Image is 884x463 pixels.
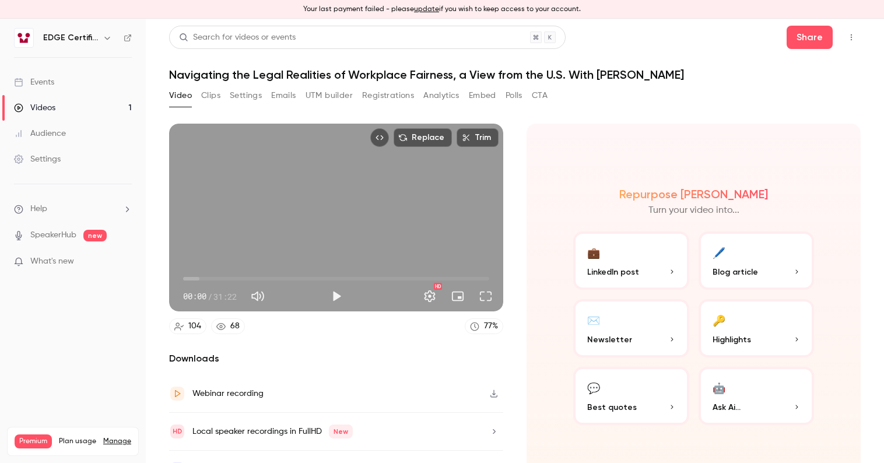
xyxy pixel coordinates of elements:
[573,299,689,357] button: ✉️Newsletter
[699,299,815,357] button: 🔑Highlights
[183,290,206,303] span: 00:00
[201,86,220,105] button: Clips
[484,320,498,332] div: 77 %
[370,128,389,147] button: Embed video
[434,283,442,290] div: HD
[14,102,55,114] div: Videos
[474,285,497,308] button: Full screen
[30,203,47,215] span: Help
[169,318,206,334] a: 104
[15,29,33,47] img: EDGE Certification
[59,437,96,446] span: Plan usage
[394,128,452,147] button: Replace
[329,425,353,439] span: New
[169,86,192,105] button: Video
[30,255,74,268] span: What's new
[532,86,548,105] button: CTA
[230,86,262,105] button: Settings
[179,31,296,44] div: Search for videos or events
[587,401,637,413] span: Best quotes
[192,387,264,401] div: Webinar recording
[619,187,768,201] h2: Repurpose [PERSON_NAME]
[587,266,639,278] span: LinkedIn post
[587,243,600,261] div: 💼
[169,68,861,82] h1: Navigating the Legal Realities of Workplace Fairness, a View from the U.S. With [PERSON_NAME]
[587,334,632,346] span: Newsletter
[192,425,353,439] div: Local speaker recordings in FullHD
[183,290,237,303] div: 00:00
[423,86,459,105] button: Analytics
[246,285,269,308] button: Mute
[713,311,725,329] div: 🔑
[713,266,758,278] span: Blog article
[506,86,522,105] button: Polls
[713,401,741,413] span: Ask Ai...
[587,311,600,329] div: ✉️
[713,334,751,346] span: Highlights
[43,32,98,44] h6: EDGE Certification
[648,204,739,218] p: Turn your video into...
[14,128,66,139] div: Audience
[587,378,600,397] div: 💬
[713,378,725,397] div: 🤖
[325,285,348,308] button: Play
[418,285,441,308] button: Settings
[14,203,132,215] li: help-dropdown-opener
[188,320,201,332] div: 104
[169,352,503,366] h2: Downloads
[118,257,132,267] iframe: Noticeable Trigger
[713,243,725,261] div: 🖊️
[457,128,499,147] button: Trim
[213,290,237,303] span: 31:22
[699,232,815,290] button: 🖊️Blog article
[573,367,689,425] button: 💬Best quotes
[211,318,245,334] a: 68
[306,86,353,105] button: UTM builder
[573,232,689,290] button: 💼LinkedIn post
[271,86,296,105] button: Emails
[362,86,414,105] button: Registrations
[303,4,581,15] p: Your last payment failed - please if you wish to keep access to your account.
[230,320,240,332] div: 68
[14,76,54,88] div: Events
[414,4,439,15] button: update
[446,285,469,308] button: Turn on miniplayer
[14,153,61,165] div: Settings
[83,230,107,241] span: new
[699,367,815,425] button: 🤖Ask Ai...
[465,318,503,334] a: 77%
[787,26,833,49] button: Share
[15,434,52,448] span: Premium
[469,86,496,105] button: Embed
[103,437,131,446] a: Manage
[842,28,861,47] button: Top Bar Actions
[30,229,76,241] a: SpeakerHub
[208,290,212,303] span: /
